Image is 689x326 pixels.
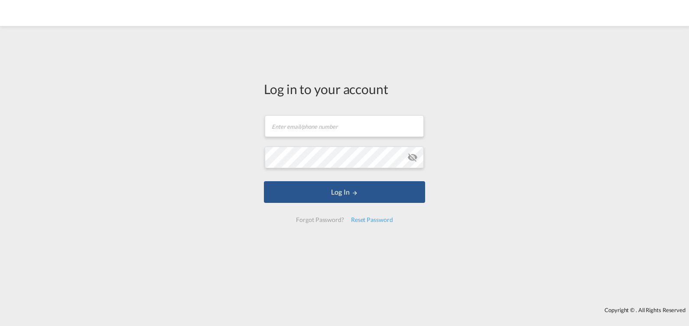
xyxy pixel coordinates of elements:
[265,115,424,137] input: Enter email/phone number
[264,80,425,98] div: Log in to your account
[292,212,347,228] div: Forgot Password?
[348,212,396,228] div: Reset Password
[407,152,418,163] md-icon: icon-eye-off
[264,181,425,203] button: LOGIN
